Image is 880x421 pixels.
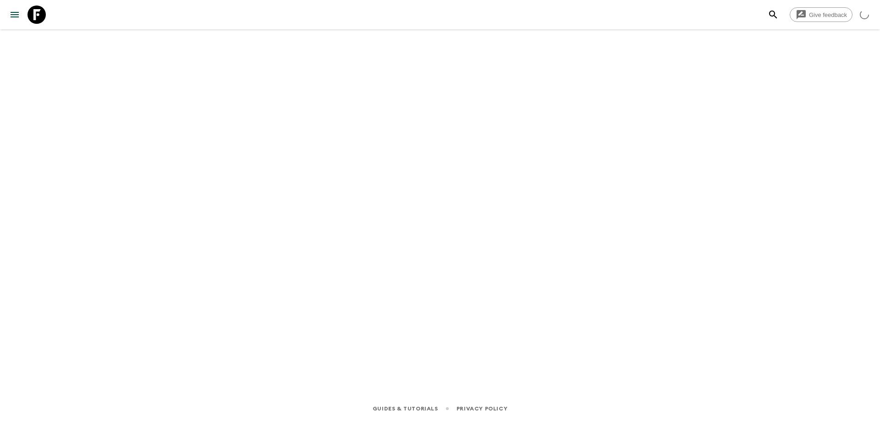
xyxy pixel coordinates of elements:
[5,5,24,24] button: menu
[456,404,507,414] a: Privacy Policy
[790,7,852,22] a: Give feedback
[373,404,438,414] a: Guides & Tutorials
[764,5,782,24] button: search adventures
[804,11,852,18] span: Give feedback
